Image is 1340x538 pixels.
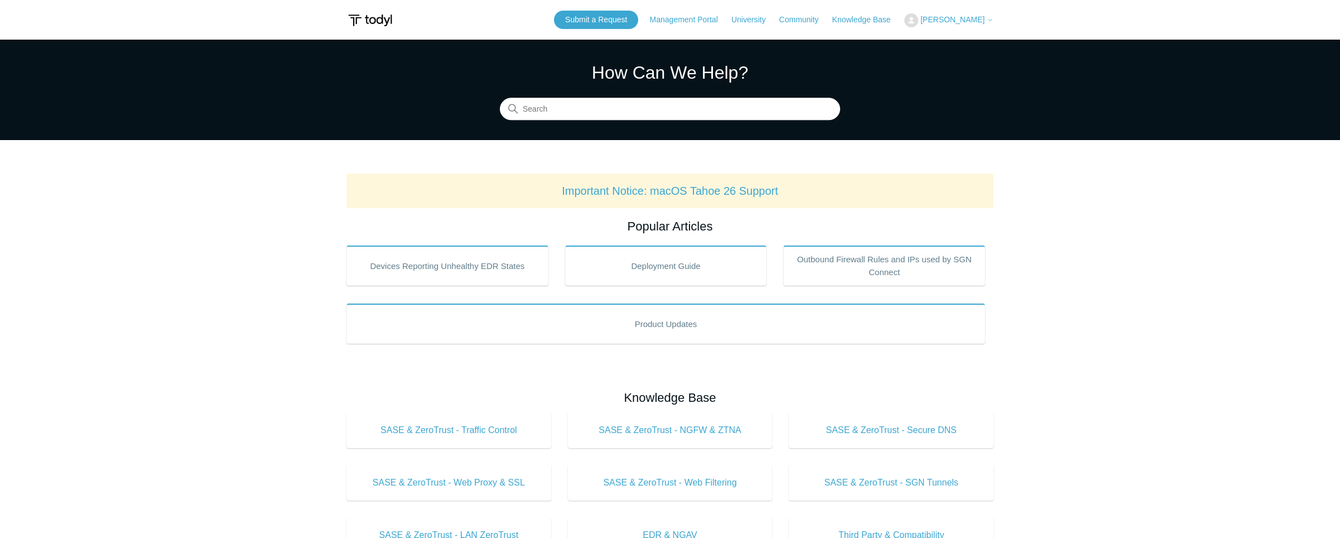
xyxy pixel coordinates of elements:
a: SASE & ZeroTrust - Secure DNS [789,412,994,448]
img: Todyl Support Center Help Center home page [346,10,394,31]
a: Product Updates [346,304,985,344]
h1: How Can We Help? [500,59,840,86]
a: SASE & ZeroTrust - NGFW & ZTNA [568,412,773,448]
h2: Popular Articles [346,217,994,236]
a: Management Portal [650,14,729,26]
span: SASE & ZeroTrust - Web Filtering [585,476,756,489]
span: SASE & ZeroTrust - NGFW & ZTNA [585,424,756,437]
h2: Knowledge Base [346,388,994,407]
a: Knowledge Base [832,14,902,26]
a: SASE & ZeroTrust - SGN Tunnels [789,465,994,501]
a: University [731,14,777,26]
a: Important Notice: macOS Tahoe 26 Support [562,185,778,197]
a: Community [779,14,830,26]
span: SASE & ZeroTrust - SGN Tunnels [806,476,977,489]
a: Deployment Guide [565,246,767,286]
a: SASE & ZeroTrust - Traffic Control [346,412,551,448]
a: SASE & ZeroTrust - Web Proxy & SSL [346,465,551,501]
input: Search [500,98,840,121]
span: [PERSON_NAME] [920,15,985,24]
a: Devices Reporting Unhealthy EDR States [346,246,548,286]
a: SASE & ZeroTrust - Web Filtering [568,465,773,501]
button: [PERSON_NAME] [904,13,994,27]
span: SASE & ZeroTrust - Web Proxy & SSL [363,476,534,489]
span: SASE & ZeroTrust - Traffic Control [363,424,534,437]
span: SASE & ZeroTrust - Secure DNS [806,424,977,437]
a: Submit a Request [554,11,638,29]
a: Outbound Firewall Rules and IPs used by SGN Connect [783,246,985,286]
